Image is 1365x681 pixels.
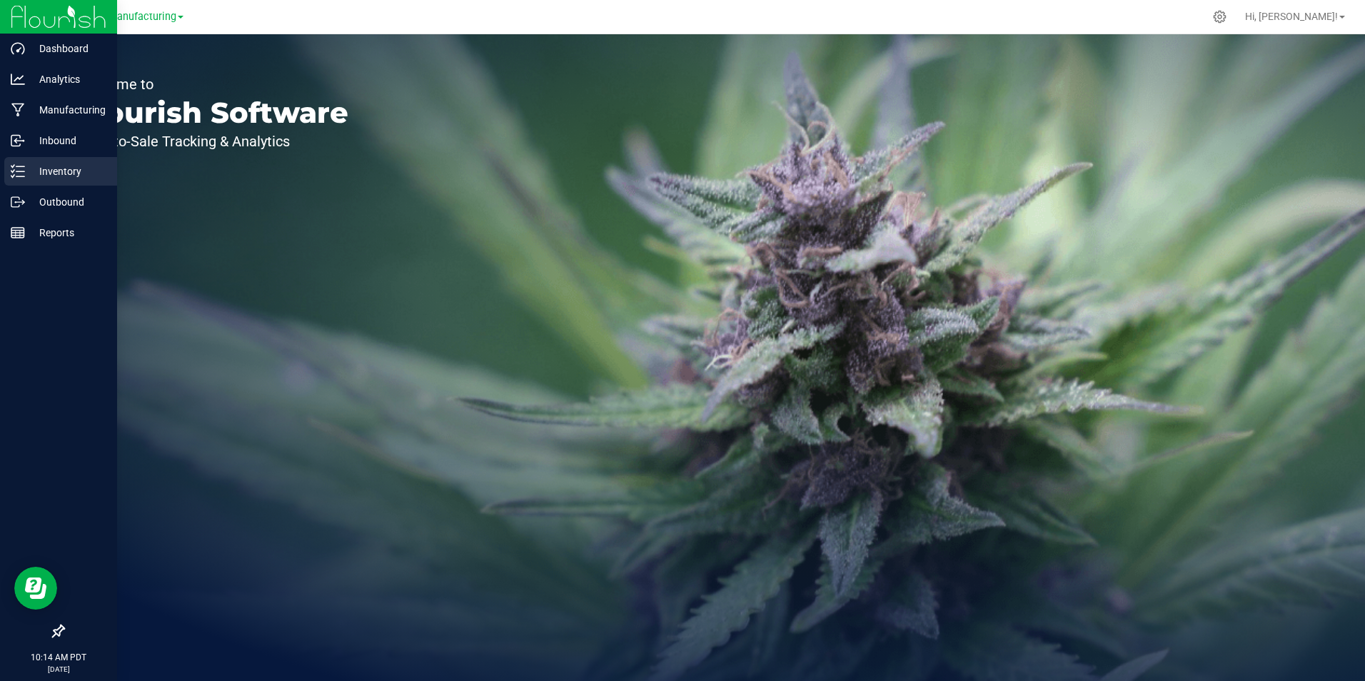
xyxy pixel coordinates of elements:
[11,226,25,240] inline-svg: Reports
[14,567,57,610] iframe: Resource center
[11,195,25,209] inline-svg: Outbound
[25,224,111,241] p: Reports
[6,664,111,675] p: [DATE]
[11,72,25,86] inline-svg: Analytics
[11,103,25,117] inline-svg: Manufacturing
[11,133,25,148] inline-svg: Inbound
[25,101,111,118] p: Manufacturing
[11,164,25,178] inline-svg: Inventory
[77,99,348,127] p: Flourish Software
[25,132,111,149] p: Inbound
[25,40,111,57] p: Dashboard
[25,193,111,211] p: Outbound
[1245,11,1338,22] span: Hi, [PERSON_NAME]!
[108,11,176,23] span: Manufacturing
[25,163,111,180] p: Inventory
[6,651,111,664] p: 10:14 AM PDT
[1211,10,1229,24] div: Manage settings
[11,41,25,56] inline-svg: Dashboard
[77,134,348,148] p: Seed-to-Sale Tracking & Analytics
[25,71,111,88] p: Analytics
[77,77,348,91] p: Welcome to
